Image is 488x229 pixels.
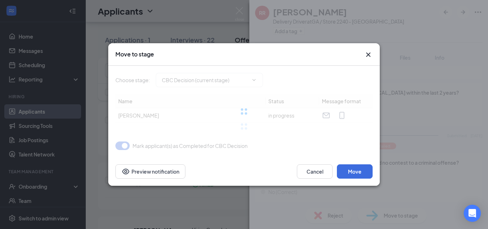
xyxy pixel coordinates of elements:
svg: Eye [121,167,130,176]
div: Open Intercom Messenger [464,205,481,222]
button: Move [337,164,373,179]
button: Close [364,50,373,59]
button: Cancel [297,164,333,179]
button: Preview notificationEye [115,164,185,179]
h3: Move to stage [115,50,154,58]
svg: Cross [364,50,373,59]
